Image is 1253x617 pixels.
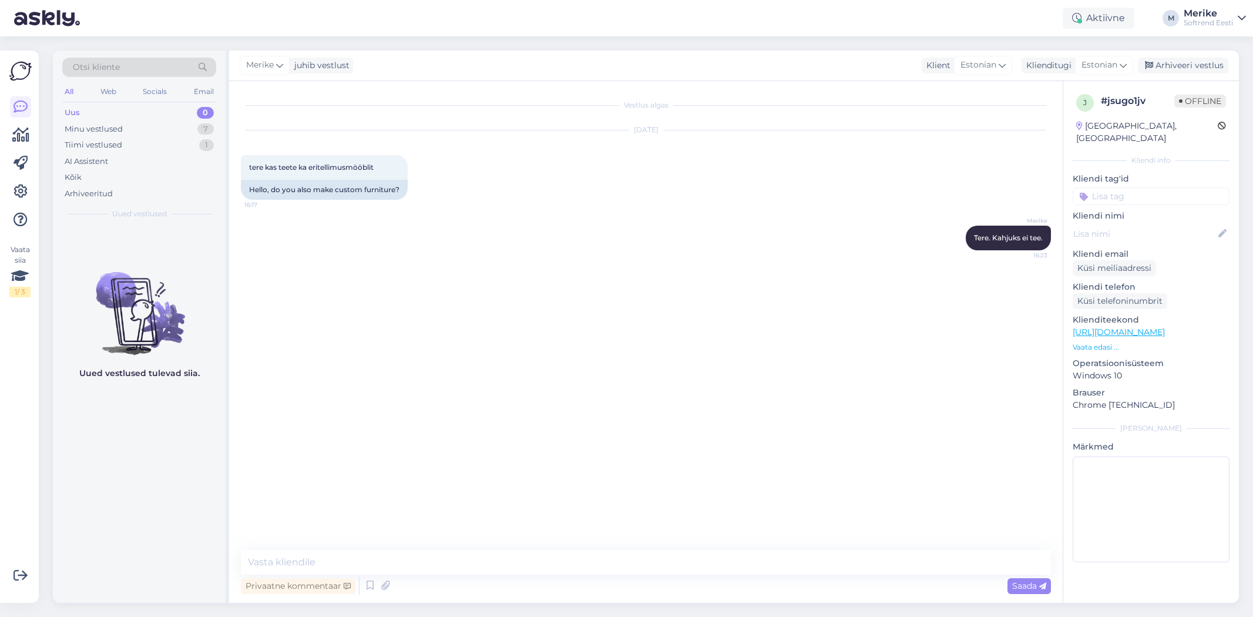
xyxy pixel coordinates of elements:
[960,59,996,72] span: Estonian
[192,84,216,99] div: Email
[112,209,167,219] span: Uued vestlused
[1076,120,1218,145] div: [GEOGRAPHIC_DATA], [GEOGRAPHIC_DATA]
[65,123,123,135] div: Minu vestlused
[241,578,355,594] div: Privaatne kommentaar
[1063,8,1134,29] div: Aktiivne
[53,251,226,357] img: No chats
[1073,187,1230,205] input: Lisa tag
[199,139,214,151] div: 1
[1073,327,1165,337] a: [URL][DOMAIN_NAME]
[1073,357,1230,370] p: Operatsioonisüsteem
[73,61,120,73] span: Otsi kliente
[98,84,119,99] div: Web
[1163,10,1179,26] div: M
[1073,387,1230,399] p: Brauser
[1073,155,1230,166] div: Kliendi info
[65,188,113,200] div: Arhiveeritud
[65,156,108,167] div: AI Assistent
[241,180,408,200] div: Hello, do you also make custom furniture?
[241,100,1051,110] div: Vestlus algas
[1073,281,1230,293] p: Kliendi telefon
[1174,95,1226,108] span: Offline
[1101,94,1174,108] div: # jsugo1jv
[65,107,80,119] div: Uus
[1073,441,1230,453] p: Märkmed
[62,84,76,99] div: All
[1073,342,1230,353] p: Vaata edasi ...
[244,200,288,209] span: 16:17
[197,123,214,135] div: 7
[9,60,32,82] img: Askly Logo
[1003,216,1047,225] span: Merike
[1184,18,1233,28] div: Softrend Eesti
[9,287,31,297] div: 1 / 3
[1083,98,1087,107] span: j
[974,233,1043,242] span: Tere. Kahjuks ei tee.
[290,59,350,72] div: juhib vestlust
[922,59,950,72] div: Klient
[1073,423,1230,434] div: [PERSON_NAME]
[1003,251,1047,260] span: 16:23
[1073,293,1167,309] div: Küsi telefoninumbrit
[1073,314,1230,326] p: Klienditeekond
[65,172,82,183] div: Kõik
[1081,59,1117,72] span: Estonian
[246,59,274,72] span: Merike
[249,163,374,172] span: tere kas teete ka eritellimusmööblit
[1012,581,1046,591] span: Saada
[1073,173,1230,185] p: Kliendi tag'id
[1073,210,1230,222] p: Kliendi nimi
[1073,370,1230,382] p: Windows 10
[140,84,169,99] div: Socials
[1073,248,1230,260] p: Kliendi email
[9,244,31,297] div: Vaata siia
[1073,260,1156,276] div: Küsi meiliaadressi
[1073,399,1230,411] p: Chrome [TECHNICAL_ID]
[1184,9,1233,18] div: Merike
[197,107,214,119] div: 0
[79,367,200,380] p: Uued vestlused tulevad siia.
[1138,58,1228,73] div: Arhiveeri vestlus
[65,139,122,151] div: Tiimi vestlused
[241,125,1051,135] div: [DATE]
[1022,59,1071,72] div: Klienditugi
[1184,9,1246,28] a: MerikeSoftrend Eesti
[1073,227,1216,240] input: Lisa nimi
